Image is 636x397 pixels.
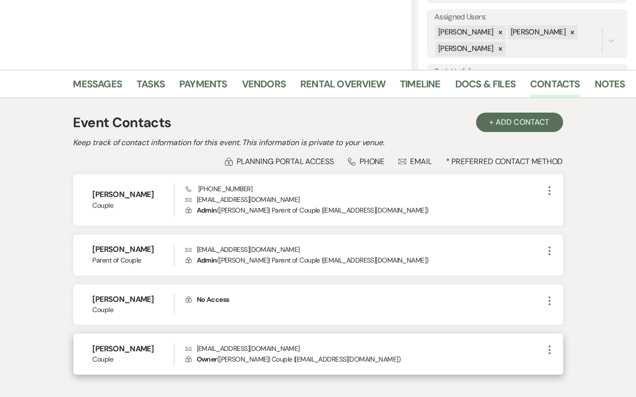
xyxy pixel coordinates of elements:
p: [EMAIL_ADDRESS][DOMAIN_NAME] [186,194,544,205]
span: Owner [197,355,217,364]
h6: [PERSON_NAME] [93,344,174,354]
button: + Add Contact [476,113,563,132]
p: ( [PERSON_NAME] | Parent of Couple | [EMAIL_ADDRESS][DOMAIN_NAME] ) [186,205,544,215]
a: Messages [73,76,122,98]
div: Email [398,156,432,166]
div: [PERSON_NAME] [435,25,495,39]
a: Docs & Files [455,76,516,98]
span: [PHONE_NUMBER] [186,184,252,193]
span: Admin [197,206,217,215]
div: Phone [348,156,385,166]
div: * Preferred Contact Method [73,156,563,166]
a: Tasks [137,76,165,98]
p: ( [PERSON_NAME] | Couple | [EMAIL_ADDRESS][DOMAIN_NAME] ) [186,354,544,364]
span: No Access [197,295,229,304]
a: Timeline [400,76,441,98]
a: Rental Overview [300,76,385,98]
div: Planning Portal Access [225,156,334,166]
span: Couple [93,354,174,364]
a: Payments [179,76,227,98]
span: Parent of Couple [93,255,174,265]
div: [PERSON_NAME] [508,25,567,39]
span: Couple [93,200,174,211]
a: Contacts [530,76,580,98]
span: Admin [197,256,217,265]
a: Notes [595,76,625,98]
h2: Keep track of contact information for this event. This information is private to your venue. [73,137,563,149]
h1: Event Contacts [73,113,172,133]
p: [EMAIL_ADDRESS][DOMAIN_NAME] [186,244,544,255]
div: [PERSON_NAME] [435,42,495,56]
p: ( [PERSON_NAME] | Parent of Couple | [EMAIL_ADDRESS][DOMAIN_NAME] ) [186,255,544,265]
label: Task List(s): [434,65,620,79]
span: Couple [93,305,174,315]
p: [EMAIL_ADDRESS][DOMAIN_NAME] [186,343,544,354]
h6: [PERSON_NAME] [93,294,174,305]
h6: [PERSON_NAME] [93,244,174,255]
label: Assigned Users: [434,10,620,24]
a: Vendors [242,76,286,98]
h6: [PERSON_NAME] [93,189,174,200]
